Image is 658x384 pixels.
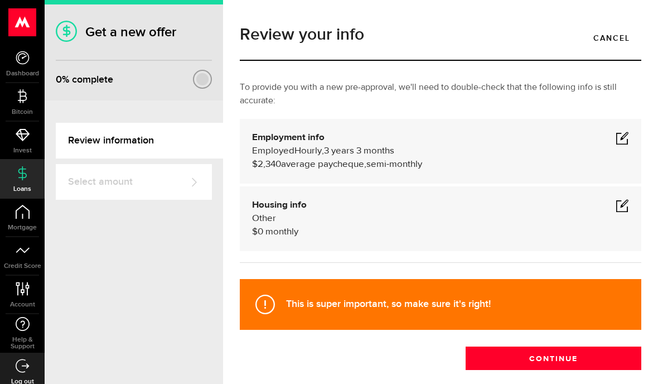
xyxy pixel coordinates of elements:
a: Review information [56,123,223,159]
div: % complete [56,70,113,90]
span: Other [252,214,276,223]
span: Employed [252,146,294,156]
span: average paycheque, [281,160,366,169]
p: To provide you with a new pre-approval, we'll need to double-check that the following info is sti... [240,81,641,108]
span: 0 [258,227,263,237]
span: , [322,146,324,156]
strong: This is super important, so make sure it's right! [286,298,491,310]
h1: Get a new offer [56,24,212,40]
span: 0 [56,74,62,85]
span: 3 years 3 months [324,146,394,156]
span: $2,340 [252,160,281,169]
span: monthly [265,227,298,237]
b: Housing info [252,200,307,210]
span: semi-monthly [366,160,422,169]
b: Employment info [252,133,325,142]
a: Cancel [582,26,641,50]
span: Hourly [294,146,322,156]
a: Select amount [56,164,212,200]
button: Continue [466,347,641,370]
button: Open LiveChat chat widget [9,4,42,38]
h1: Review your info [240,26,641,43]
span: $ [252,227,258,237]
